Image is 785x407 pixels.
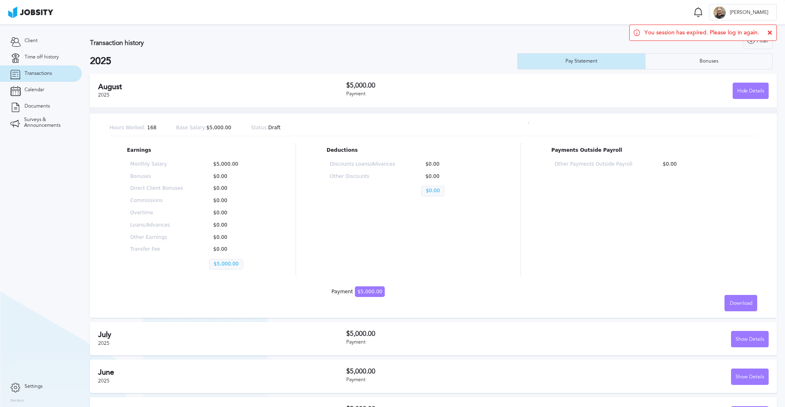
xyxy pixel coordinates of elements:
[709,4,777,20] button: D[PERSON_NAME]
[90,39,464,47] h3: Transaction history
[355,286,385,297] span: $5,000.00
[127,148,265,153] p: Earnings
[730,301,752,306] span: Download
[731,331,769,347] button: Show Details
[25,103,50,109] span: Documents
[731,369,769,385] button: Show Details
[209,259,243,270] p: $5,000.00
[346,82,558,89] h3: $5,000.00
[332,289,385,295] div: Payment
[733,83,768,99] div: Hide Details
[98,378,110,384] span: 2025
[110,125,157,131] p: 168
[330,174,395,180] p: Other Discounts
[695,58,722,64] div: Bonuses
[517,53,645,70] button: Pay Statement
[130,174,183,180] p: Bonuses
[645,53,773,70] button: Bonuses
[209,186,262,191] p: $0.00
[24,117,72,128] span: Surveys & Announcements
[90,56,517,67] h2: 2025
[731,369,768,385] div: Show Details
[251,125,268,130] span: Status:
[731,331,768,348] div: Show Details
[176,125,206,130] span: Base Salary:
[733,83,769,99] button: Hide Details
[209,162,262,167] p: $5,000.00
[209,235,262,241] p: $0.00
[25,71,52,76] span: Transactions
[209,198,262,204] p: $0.00
[209,223,262,228] p: $0.00
[346,330,558,337] h3: $5,000.00
[25,38,38,44] span: Client
[176,125,231,131] p: $5,000.00
[743,33,772,49] div: Filter
[209,174,262,180] p: $0.00
[421,174,487,180] p: $0.00
[98,340,110,346] span: 2025
[327,148,490,153] p: Deductions
[726,10,772,16] span: [PERSON_NAME]
[130,210,183,216] p: Overtime
[8,7,53,18] img: ab4bad089aa723f57921c736e9817d99.png
[209,210,262,216] p: $0.00
[724,295,757,311] button: Download
[209,247,262,252] p: $0.00
[421,162,487,167] p: $0.00
[98,368,346,377] h2: June
[644,29,759,36] span: You session has expired. Please log in again.
[10,398,25,403] label: Version:
[346,340,558,345] div: Payment
[130,223,183,228] p: Loans/Advances
[251,125,281,131] p: Draft
[130,247,183,252] p: Transfer Fee
[98,83,346,91] h2: August
[130,162,183,167] p: Monthly Salary
[554,162,632,167] p: Other Payments Outside Payroll
[330,162,395,167] p: Discounts Loans/Advances
[130,235,183,241] p: Other Earnings
[346,91,558,97] div: Payment
[713,7,726,19] div: D
[346,368,558,375] h3: $5,000.00
[659,162,736,167] p: $0.00
[25,54,59,60] span: Time off history
[25,87,44,93] span: Calendar
[561,58,601,64] div: Pay Statement
[98,331,346,339] h2: July
[25,384,43,389] span: Settings
[130,186,183,191] p: Direct Client Bonuses
[98,92,110,98] span: 2025
[421,186,444,196] p: $0.00
[110,125,146,130] span: Hours Worked:
[346,377,558,383] div: Payment
[743,33,773,49] button: Filter
[130,198,183,204] p: Commissions
[551,148,740,153] p: Payments Outside Payroll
